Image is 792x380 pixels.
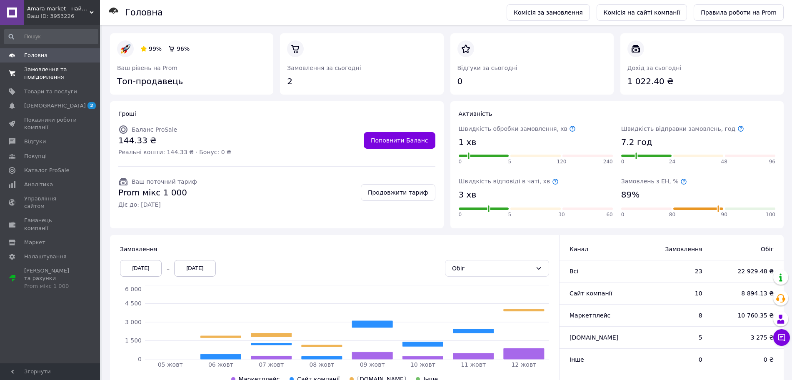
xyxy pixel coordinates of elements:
[461,361,486,368] tspan: 11 жовт
[719,289,774,297] span: 8 894.13 ₴
[174,260,216,277] div: [DATE]
[118,200,197,209] span: Діє до: [DATE]
[621,158,625,165] span: 0
[719,355,774,364] span: 0 ₴
[669,211,675,218] span: 80
[132,126,177,133] span: Баланс ProSale
[694,4,784,21] a: Правила роботи на Prom
[769,158,775,165] span: 96
[360,361,385,368] tspan: 09 жовт
[766,211,775,218] span: 100
[719,311,774,320] span: 10 760.35 ₴
[570,290,612,297] span: Сайт компанії
[24,152,47,160] span: Покупці
[721,158,727,165] span: 48
[558,211,565,218] span: 30
[118,135,231,147] span: 144.33 ₴
[361,184,435,201] a: Продовжити тариф
[621,211,625,218] span: 0
[309,361,334,368] tspan: 08 жовт
[719,245,774,253] span: Обіг
[721,211,727,218] span: 90
[24,66,77,81] span: Замовлення та повідомлення
[508,211,511,218] span: 5
[24,102,86,110] span: [DEMOGRAPHIC_DATA]
[621,125,744,132] span: Швидкість відправки замовлень, год
[459,178,559,185] span: Швидкість відповіді в чаті, хв
[208,361,233,368] tspan: 06 жовт
[24,217,77,232] span: Гаманець компанії
[125,300,142,307] tspan: 4 500
[125,7,163,17] h1: Головна
[459,189,477,201] span: 3 хв
[118,187,197,199] span: Prom мікс 1 000
[138,356,142,362] tspan: 0
[27,12,100,20] div: Ваш ID: 3953226
[570,334,618,341] span: [DOMAIN_NAME]
[459,211,462,218] span: 0
[177,45,190,52] span: 96%
[24,195,77,210] span: Управління сайтом
[118,110,136,117] span: Гроші
[24,138,46,145] span: Відгуки
[508,158,511,165] span: 5
[719,333,774,342] span: 3 275 ₴
[606,211,612,218] span: 60
[149,45,162,52] span: 99%
[4,29,98,44] input: Пошук
[719,267,774,275] span: 22 929.48 ₴
[120,246,157,252] span: Замовлення
[644,333,702,342] span: 5
[644,355,702,364] span: 0
[621,136,652,148] span: 7.2 год
[125,319,142,325] tspan: 3 000
[125,286,142,292] tspan: 6 000
[452,264,532,273] div: Обіг
[644,289,702,297] span: 10
[459,136,477,148] span: 1 хв
[570,246,588,252] span: Канал
[773,329,790,346] button: Чат з покупцем
[24,239,45,246] span: Маркет
[459,158,462,165] span: 0
[597,4,687,21] a: Комісія на сайті компанії
[24,88,77,95] span: Товари та послуги
[410,361,435,368] tspan: 10 жовт
[364,132,435,149] a: Поповнити Баланс
[570,312,610,319] span: Маркетплейс
[120,260,162,277] div: [DATE]
[459,125,576,132] span: Швидкість обробки замовлення, хв
[621,189,640,201] span: 89%
[125,337,142,344] tspan: 1 500
[570,356,584,363] span: Інше
[644,245,702,253] span: Замовлення
[24,267,77,290] span: [PERSON_NAME] та рахунки
[27,5,90,12] span: Amara market - найкращі товари з Європи за доступними цінами
[603,158,613,165] span: 240
[24,52,47,59] span: Головна
[24,282,77,290] div: Prom мікс 1 000
[24,181,53,188] span: Аналітика
[459,110,492,117] span: Активність
[132,178,197,185] span: Ваш поточний тариф
[507,4,590,21] a: Комісія за замовлення
[24,167,69,174] span: Каталог ProSale
[511,361,536,368] tspan: 12 жовт
[644,267,702,275] span: 23
[158,361,183,368] tspan: 05 жовт
[644,311,702,320] span: 8
[87,102,96,109] span: 2
[557,158,567,165] span: 120
[669,158,675,165] span: 24
[570,268,578,275] span: Всi
[24,253,67,260] span: Налаштування
[24,116,77,131] span: Показники роботи компанії
[621,178,687,185] span: Замовлень з ЕН, %
[118,148,231,156] span: Реальні кошти: 144.33 ₴ · Бонус: 0 ₴
[259,361,284,368] tspan: 07 жовт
